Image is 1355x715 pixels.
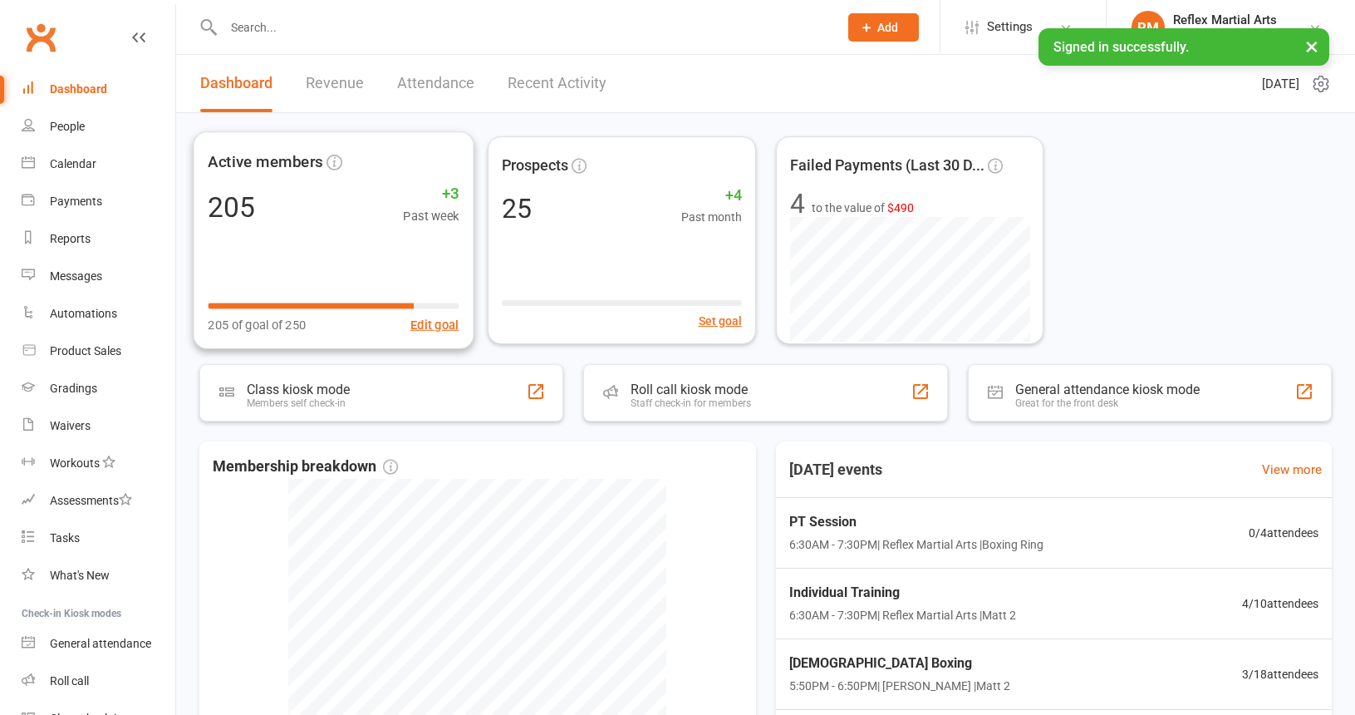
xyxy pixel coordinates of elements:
[1262,74,1299,94] span: [DATE]
[789,677,1010,695] span: 5:50PM - 6:50PM | [PERSON_NAME] | Matt 2
[1173,12,1277,27] div: Reflex Martial Arts
[848,13,919,42] button: Add
[877,21,898,34] span: Add
[22,71,175,108] a: Dashboard
[789,606,1016,624] span: 6:30AM - 7:30PM | Reflex Martial Arts | Matt 2
[681,184,742,208] span: +4
[22,333,175,370] a: Product Sales
[50,120,85,133] div: People
[22,370,175,407] a: Gradings
[403,206,459,225] span: Past week
[50,82,107,96] div: Dashboard
[1242,594,1318,613] span: 4 / 10 attendees
[22,295,175,333] a: Automations
[508,55,606,112] a: Recent Activity
[1132,11,1165,44] div: RM
[50,157,96,170] div: Calendar
[50,531,80,545] div: Tasks
[213,455,398,479] span: Membership breakdown
[790,190,805,217] div: 4
[631,397,751,409] div: Staff check-in for members
[50,419,91,432] div: Waivers
[403,181,459,206] span: +3
[887,201,914,214] span: $490
[247,382,350,397] div: Class kiosk mode
[208,315,306,334] span: 205 of goal of 250
[1053,39,1189,55] span: Signed in successfully.
[397,55,474,112] a: Attendance
[50,195,102,208] div: Payments
[22,183,175,220] a: Payments
[50,674,89,688] div: Roll call
[789,653,1010,674] span: [DEMOGRAPHIC_DATA] Boxing
[22,482,175,520] a: Assessments
[699,312,742,330] button: Set goal
[50,569,110,582] div: What's New
[22,557,175,594] a: What's New
[681,208,742,226] span: Past month
[306,55,364,112] a: Revenue
[22,220,175,258] a: Reports
[1249,524,1318,542] span: 0 / 4 attendees
[218,16,827,39] input: Search...
[1173,27,1277,42] div: Reflex Martial Arts
[247,397,350,409] div: Members self check-in
[631,382,751,397] div: Roll call kiosk mode
[987,8,1033,46] span: Settings
[1242,665,1318,683] span: 3 / 18 attendees
[50,307,117,320] div: Automations
[20,17,61,58] a: Clubworx
[22,145,175,183] a: Calendar
[1297,28,1327,64] button: ×
[50,269,102,283] div: Messages
[502,154,568,178] span: Prospects
[789,535,1043,554] span: 6:30AM - 7:30PM | Reflex Martial Arts | Boxing Ring
[50,232,91,245] div: Reports
[22,520,175,557] a: Tasks
[776,455,896,485] h3: [DATE] events
[208,193,255,220] div: 205
[1015,382,1200,397] div: General attendance kiosk mode
[22,663,175,700] a: Roll call
[22,407,175,445] a: Waivers
[1262,460,1322,480] a: View more
[22,445,175,482] a: Workouts
[790,154,984,178] span: Failed Payments (Last 30 D...
[50,637,151,650] div: General attendance
[22,625,175,663] a: General attendance kiosk mode
[1015,397,1200,409] div: Great for the front desk
[410,315,459,334] button: Edit goal
[789,511,1043,533] span: PT Session
[50,382,97,395] div: Gradings
[502,195,532,222] div: 25
[50,344,121,357] div: Product Sales
[812,199,914,217] span: to the value of
[22,258,175,295] a: Messages
[208,150,322,175] span: Active members
[200,55,272,112] a: Dashboard
[50,494,132,507] div: Assessments
[789,582,1016,604] span: Individual Training
[22,108,175,145] a: People
[50,456,100,470] div: Workouts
